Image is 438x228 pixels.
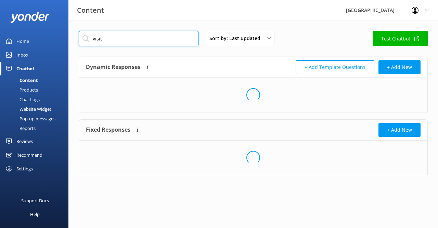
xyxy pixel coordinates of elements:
[16,34,29,48] div: Home
[4,85,68,95] a: Products
[4,114,68,123] a: Pop-up messages
[373,31,428,46] a: Test Chatbot
[16,148,42,162] div: Recommend
[296,60,374,74] button: + Add Template Questions
[4,75,68,85] a: Content
[4,104,68,114] a: Website Widget
[4,123,68,133] a: Reports
[4,114,55,123] div: Pop-up messages
[4,95,40,104] div: Chat Logs
[4,85,38,95] div: Products
[4,75,38,85] div: Content
[21,194,49,207] div: Support Docs
[10,12,50,23] img: yonder-white-logo.png
[209,35,265,42] span: Sort by: Last updated
[4,104,51,114] div: Website Widget
[378,123,421,137] button: + Add New
[16,62,35,75] div: Chatbot
[378,60,421,74] button: + Add New
[79,31,198,46] input: Search all Chatbot Content
[4,95,68,104] a: Chat Logs
[16,48,28,62] div: Inbox
[16,134,33,148] div: Reviews
[86,60,140,74] h4: Dynamic Responses
[16,162,33,176] div: Settings
[4,123,36,133] div: Reports
[77,5,104,16] h3: Content
[30,207,40,221] div: Help
[86,123,130,137] h4: Fixed Responses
